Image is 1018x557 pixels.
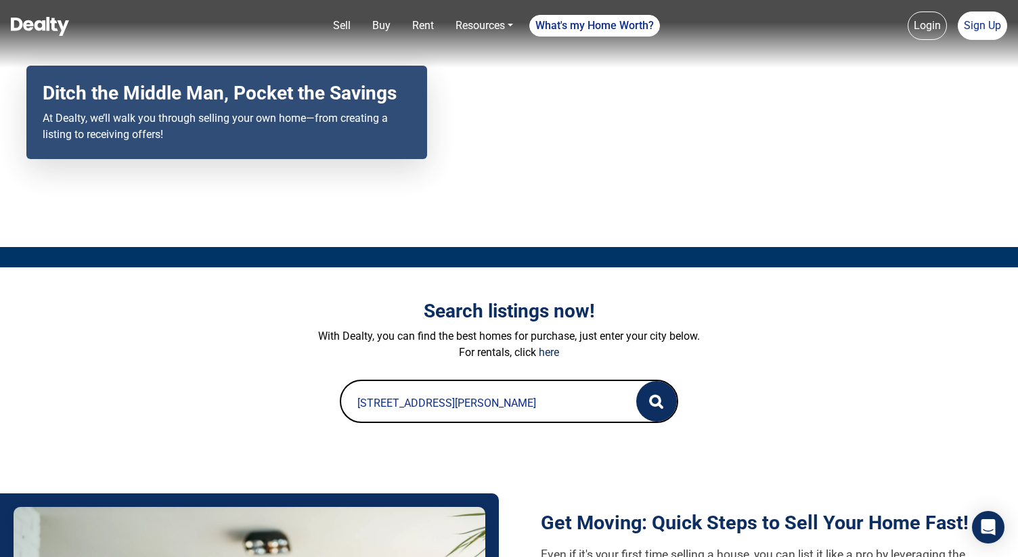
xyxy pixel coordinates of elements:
[328,12,356,39] a: Sell
[133,300,885,323] h3: Search listings now!
[972,511,1004,543] div: Open Intercom Messenger
[541,511,996,535] h1: Get Moving: Quick Steps to Sell Your Home Fast!
[7,516,47,557] iframe: BigID CMP Widget
[367,12,396,39] a: Buy
[133,344,885,361] p: For rentals, click
[341,381,609,424] input: Search by city...
[11,17,69,36] img: Dealty - Buy, Sell & Rent Homes
[43,82,411,105] h2: Ditch the Middle Man, Pocket the Savings
[958,12,1007,40] a: Sign Up
[908,12,947,40] a: Login
[539,346,559,359] a: here
[43,110,411,143] p: At Dealty, we’ll walk you through selling your own home—from creating a listing to receiving offers!
[407,12,439,39] a: Rent
[450,12,518,39] a: Resources
[133,328,885,344] p: With Dealty, you can find the best homes for purchase, just enter your city below.
[529,15,660,37] a: What's my Home Worth?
